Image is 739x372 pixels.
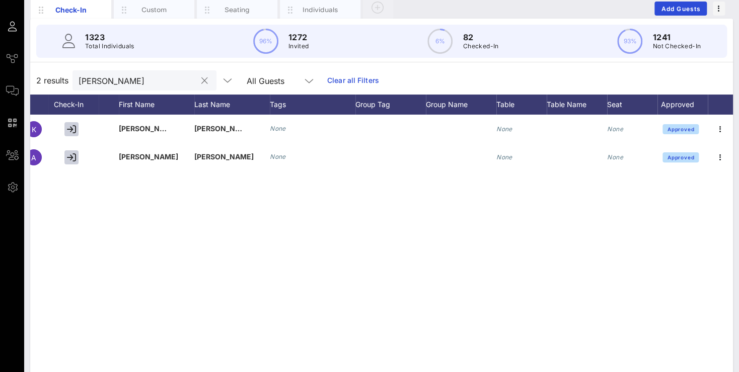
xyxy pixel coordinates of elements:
div: Custom [132,5,177,15]
span: 2 results [36,74,68,86]
div: All Guests [247,76,284,85]
span: [PERSON_NAME] [194,152,254,161]
span: [PERSON_NAME] [119,152,178,161]
span: Add Guests [661,5,701,13]
button: clear icon [201,76,208,86]
span: K [32,125,36,134]
button: Approved [662,124,699,134]
div: Tags [270,95,355,115]
i: None [496,153,512,161]
i: None [270,153,286,160]
button: Add Guests [654,2,707,16]
div: Table Name [547,95,607,115]
a: Clear all Filters [327,75,379,86]
div: Table [496,95,547,115]
div: Group Tag [355,95,426,115]
div: Check-In [48,95,99,115]
button: Approved [662,152,699,162]
div: Seating [215,5,260,15]
p: Not Checked-In [652,41,701,51]
div: Approved [657,95,708,115]
i: None [496,125,512,133]
p: 1323 [85,31,134,43]
span: A [31,153,36,162]
span: Approved [667,154,694,160]
p: 1241 [652,31,701,43]
span: Approved [667,126,694,132]
p: 1272 [288,31,309,43]
p: 82 [463,31,498,43]
p: Checked-In [463,41,498,51]
div: Seat [607,95,657,115]
div: All Guests [241,70,321,90]
div: Group Name [426,95,496,115]
div: Last Name [194,95,270,115]
span: [PERSON_NAME] [194,124,254,133]
span: [PERSON_NAME] [119,124,178,133]
div: Individuals [298,5,343,15]
i: None [607,125,623,133]
i: None [607,153,623,161]
i: None [270,125,286,132]
div: Check-In [49,5,94,15]
div: First Name [119,95,194,115]
p: Invited [288,41,309,51]
p: Total Individuals [85,41,134,51]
